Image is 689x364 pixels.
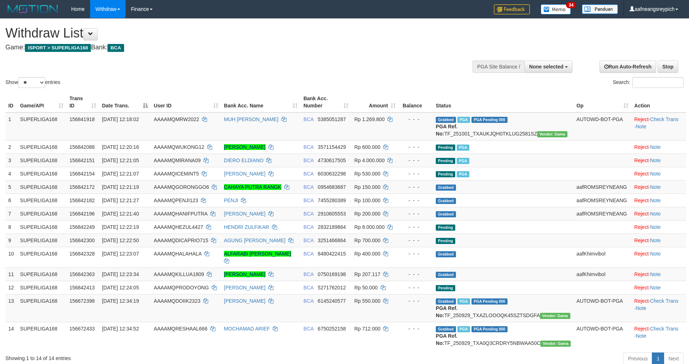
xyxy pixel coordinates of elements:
[631,267,686,281] td: ·
[18,77,45,88] select: Showentries
[401,197,430,204] div: - - -
[69,144,95,150] span: 156842088
[540,313,570,319] span: Vendor URL: https://trx31.1velocity.biz
[102,224,139,230] span: [DATE] 12:22:19
[102,197,139,203] span: [DATE] 12:21:27
[69,157,95,163] span: 156842151
[634,326,649,332] a: Reject
[541,4,571,14] img: Button%20Memo.svg
[401,183,430,191] div: - - -
[303,224,313,230] span: BCA
[154,197,198,203] span: AAAAMQPENJI123
[631,247,686,267] td: ·
[224,171,265,177] a: [PERSON_NAME]
[354,157,385,163] span: Rp 4.000.000
[154,116,199,122] span: AAAAMQMRW2022
[650,157,661,163] a: Note
[636,124,646,129] a: Note
[102,211,139,217] span: [DATE] 12:21:40
[303,211,313,217] span: BCA
[494,4,530,14] img: Feedback.jpg
[634,285,649,290] a: Reject
[154,157,201,163] span: AAAAMQMIRANA09
[354,144,380,150] span: Rp 600.000
[303,184,313,190] span: BCA
[99,92,151,112] th: Date Trans.: activate to sort column descending
[650,211,661,217] a: Note
[436,158,455,164] span: Pending
[582,4,618,14] img: panduan.png
[318,285,346,290] span: Copy 5271762012 to clipboard
[318,184,346,190] span: Copy 0954683687 to clipboard
[318,271,346,277] span: Copy 0750169198 to clipboard
[636,305,646,311] a: Note
[69,298,95,304] span: 156672398
[399,92,433,112] th: Balance
[17,92,67,112] th: Game/API: activate to sort column ascending
[17,322,67,350] td: SUPERLIGA168
[69,211,95,217] span: 156842196
[5,294,17,322] td: 13
[631,112,686,141] td: · ·
[224,184,281,190] a: CAHAYA PUTRA RANGK
[318,157,346,163] span: Copy 4730617505 to clipboard
[634,184,649,190] a: Reject
[224,285,265,290] a: [PERSON_NAME]
[5,154,17,167] td: 3
[631,294,686,322] td: · ·
[102,238,139,243] span: [DATE] 12:22:50
[303,285,313,290] span: BCA
[354,298,380,304] span: Rp 550.000
[17,207,67,220] td: SUPERLIGA168
[107,44,124,52] span: BCA
[436,185,456,191] span: Grabbed
[354,184,380,190] span: Rp 150.000
[433,322,574,350] td: TF_250929_TXA0Q3CRDRY5NBWAA50C
[5,140,17,154] td: 2
[574,194,631,207] td: aafROMSREYNEANG
[457,145,469,151] span: Marked by aafsoycanthlai
[634,211,649,217] a: Reject
[650,224,661,230] a: Note
[5,4,60,14] img: MOTION_logo.png
[650,251,661,257] a: Note
[354,251,380,257] span: Rp 400.000
[303,298,313,304] span: BCA
[5,281,17,294] td: 12
[318,326,346,332] span: Copy 6750252158 to clipboard
[401,210,430,217] div: - - -
[102,251,139,257] span: [DATE] 12:23:07
[102,326,139,332] span: [DATE] 12:34:52
[224,326,270,332] a: MOCHAMAD ARIEF
[401,284,430,291] div: - - -
[69,326,95,332] span: 156672433
[457,171,469,177] span: Marked by aafsoycanthlai
[574,322,631,350] td: AUTOWD-BOT-PGA
[540,341,571,347] span: Vendor URL: https://trx31.1velocity.biz
[17,247,67,267] td: SUPERLIGA168
[221,92,300,112] th: Bank Acc. Name: activate to sort column ascending
[151,92,221,112] th: User ID: activate to sort column ascending
[154,144,204,150] span: AAAAMQWUKONG12
[650,144,661,150] a: Note
[436,326,456,332] span: Grabbed
[436,198,456,204] span: Grabbed
[525,61,572,73] button: None selected
[5,352,282,362] div: Showing 1 to 14 of 14 entries
[69,224,95,230] span: 156842249
[69,171,95,177] span: 156842154
[224,116,278,122] a: MUH [PERSON_NAME]
[154,285,209,290] span: AAAAMQPRODOYONG
[433,112,574,141] td: TF_251001_TXAUKJQH0TKLUG2581SZ
[354,171,380,177] span: Rp 530.000
[5,92,17,112] th: ID
[631,281,686,294] td: ·
[600,61,656,73] a: Run Auto-Refresh
[436,211,456,217] span: Grabbed
[224,144,265,150] a: [PERSON_NAME]
[354,197,380,203] span: Rp 100.000
[613,77,684,88] label: Search:
[5,180,17,194] td: 5
[574,267,631,281] td: aafKhimvibol
[102,285,139,290] span: [DATE] 12:24:05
